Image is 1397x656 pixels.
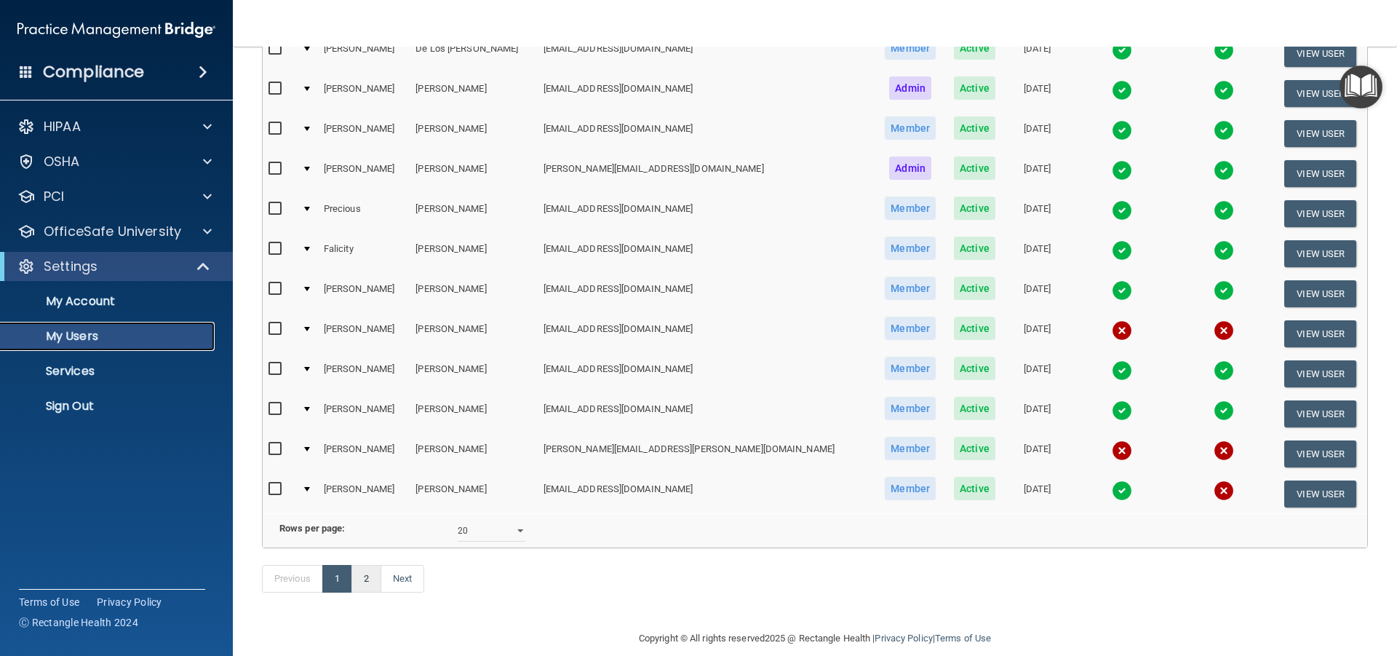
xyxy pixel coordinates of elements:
td: [DATE] [1004,314,1071,354]
img: tick.e7d51cea.svg [1214,400,1234,421]
td: Precious [318,194,410,234]
img: tick.e7d51cea.svg [1112,360,1132,381]
button: View User [1284,40,1356,67]
td: De Los [PERSON_NAME] [410,33,537,74]
h4: Compliance [43,62,144,82]
td: [PERSON_NAME] [410,314,537,354]
p: OfficeSafe University [44,223,181,240]
button: Open Resource Center [1340,66,1382,108]
td: [DATE] [1004,234,1071,274]
img: cross.ca9f0e7f.svg [1214,320,1234,341]
td: [DATE] [1004,474,1071,513]
td: [EMAIL_ADDRESS][DOMAIN_NAME] [538,274,876,314]
span: Admin [889,76,931,100]
td: [EMAIL_ADDRESS][DOMAIN_NAME] [538,394,876,434]
a: Next [381,565,424,593]
a: Privacy Policy [97,595,162,609]
td: [PERSON_NAME] [410,74,537,114]
span: Member [885,357,936,380]
td: [PERSON_NAME] [318,33,410,74]
span: Active [954,277,995,300]
img: tick.e7d51cea.svg [1214,120,1234,141]
img: tick.e7d51cea.svg [1214,360,1234,381]
a: HIPAA [17,118,212,135]
img: tick.e7d51cea.svg [1112,400,1132,421]
button: View User [1284,280,1356,307]
td: [EMAIL_ADDRESS][DOMAIN_NAME] [538,354,876,394]
td: [DATE] [1004,434,1071,474]
td: [DATE] [1004,194,1071,234]
td: [PERSON_NAME] [318,474,410,513]
span: Active [954,437,995,460]
a: PCI [17,188,212,205]
img: tick.e7d51cea.svg [1214,160,1234,181]
img: tick.e7d51cea.svg [1112,240,1132,261]
a: OfficeSafe University [17,223,212,240]
span: Active [954,357,995,380]
img: tick.e7d51cea.svg [1112,80,1132,100]
img: tick.e7d51cea.svg [1112,481,1132,501]
span: Active [954,397,995,420]
span: Active [954,317,995,340]
td: [EMAIL_ADDRESS][DOMAIN_NAME] [538,234,876,274]
td: [PERSON_NAME] [410,394,537,434]
td: [DATE] [1004,74,1071,114]
td: [DATE] [1004,33,1071,74]
a: Privacy Policy [875,633,932,644]
td: [PERSON_NAME] [410,154,537,194]
img: tick.e7d51cea.svg [1214,200,1234,221]
img: tick.e7d51cea.svg [1214,240,1234,261]
button: View User [1284,200,1356,227]
p: Services [9,364,208,379]
td: [PERSON_NAME] [410,354,537,394]
b: Rows per page: [279,523,345,534]
button: View User [1284,320,1356,347]
a: Terms of Use [19,595,79,609]
span: Member [885,237,936,260]
img: tick.e7d51cea.svg [1112,200,1132,221]
span: Member [885,116,936,140]
td: [EMAIL_ADDRESS][DOMAIN_NAME] [538,474,876,513]
span: Member [885,397,936,420]
td: [EMAIL_ADDRESS][DOMAIN_NAME] [538,114,876,154]
p: My Users [9,329,208,344]
p: Sign Out [9,399,208,414]
p: My Account [9,294,208,309]
img: tick.e7d51cea.svg [1214,40,1234,60]
td: [PERSON_NAME] [318,274,410,314]
span: Member [885,36,936,60]
span: Member [885,317,936,340]
span: Active [954,197,995,220]
td: [PERSON_NAME] [410,474,537,513]
a: OSHA [17,153,212,170]
button: View User [1284,360,1356,387]
a: 2 [351,565,381,593]
td: [PERSON_NAME] [318,314,410,354]
a: 1 [322,565,352,593]
img: tick.e7d51cea.svg [1214,280,1234,301]
td: [PERSON_NAME][EMAIL_ADDRESS][DOMAIN_NAME] [538,154,876,194]
button: View User [1284,400,1356,427]
img: tick.e7d51cea.svg [1112,120,1132,141]
img: PMB logo [17,15,215,44]
p: OSHA [44,153,80,170]
td: [DATE] [1004,354,1071,394]
td: [EMAIL_ADDRESS][DOMAIN_NAME] [538,314,876,354]
td: [DATE] [1004,394,1071,434]
p: HIPAA [44,118,81,135]
td: [PERSON_NAME] [318,154,410,194]
td: [EMAIL_ADDRESS][DOMAIN_NAME] [538,194,876,234]
td: [PERSON_NAME] [318,394,410,434]
td: [PERSON_NAME] [318,434,410,474]
td: [PERSON_NAME] [318,114,410,154]
span: Active [954,76,995,100]
td: [PERSON_NAME] [410,274,537,314]
a: Terms of Use [935,633,991,644]
span: Active [954,477,995,500]
p: PCI [44,188,64,205]
span: Admin [889,157,931,180]
button: View User [1284,80,1356,107]
td: [PERSON_NAME] [318,354,410,394]
td: [PERSON_NAME] [318,74,410,114]
span: Member [885,277,936,300]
